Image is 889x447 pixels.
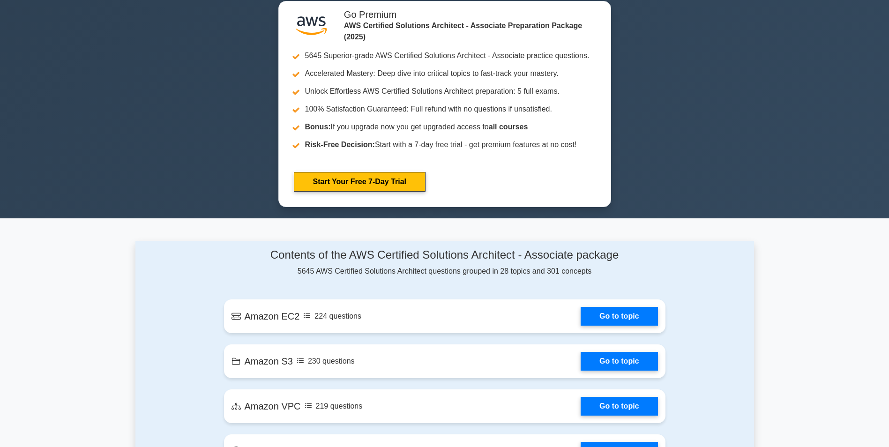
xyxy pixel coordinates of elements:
a: Go to topic [581,307,657,326]
a: Go to topic [581,352,657,371]
div: 5645 AWS Certified Solutions Architect questions grouped in 28 topics and 301 concepts [224,248,665,277]
a: Start Your Free 7-Day Trial [294,172,426,192]
a: Go to topic [581,397,657,416]
h4: Contents of the AWS Certified Solutions Architect - Associate package [224,248,665,262]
